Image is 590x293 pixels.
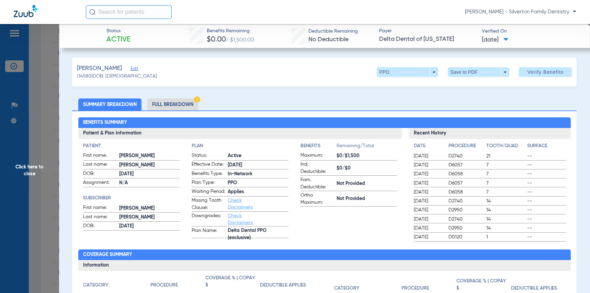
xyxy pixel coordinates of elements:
span: [PERSON_NAME] [119,214,180,221]
h4: Procedure [449,142,484,150]
span: (14580) DOB: [DEMOGRAPHIC_DATA] [77,73,157,80]
span: Not Provided [337,195,397,202]
span: -- [527,225,566,232]
span: D0120 [449,234,484,241]
span: $0.00 [207,36,226,43]
span: Remaining/Total [337,142,397,152]
span: Plan Name: [192,227,225,238]
h4: Deductible Applies [511,285,557,292]
span: Not Provided [337,180,397,187]
span: D2950 [449,207,484,213]
h4: Category [83,282,108,289]
span: Verified On [482,28,579,35]
span: [PERSON_NAME] [119,162,180,169]
span: [DATE] [228,162,288,169]
a: Check Disclaimers [228,213,253,225]
img: Zuub Logo [14,5,37,17]
button: PPO [377,67,438,77]
span: Missing Tooth Clause: [192,197,225,211]
h4: Deductible Applies [260,282,306,289]
span: [PERSON_NAME] [119,205,180,212]
span: DOB: [83,222,117,231]
h4: Plan [192,142,288,150]
span: Deductible Remaining [308,28,358,35]
span: 14 [486,225,525,232]
span: [DATE] [414,225,443,232]
span: No Deductible [308,36,349,43]
span: Delta Dental PPO (exclusive) [228,231,288,238]
span: 7 [486,180,525,187]
app-breakdown-title: Tooth/Quad [486,142,525,152]
app-breakdown-title: Procedure [150,274,205,291]
input: Search for patients [86,5,172,19]
h4: Procedure [150,282,178,289]
span: Maximum: [300,152,334,160]
a: Check Disclaimers [228,198,253,210]
span: 21 [486,153,525,160]
span: D2740 [449,153,484,160]
span: D2740 [449,198,484,204]
span: Active [228,152,288,160]
span: [DATE] [414,234,443,241]
span: 14 [486,216,525,223]
h4: Category [334,285,359,292]
span: -- [527,216,566,223]
span: [DATE] [119,223,180,230]
li: Full Breakdown [147,98,198,110]
h2: Coverage Summary [78,249,571,260]
span: Downgrades: [192,212,225,226]
span: 7 [486,162,525,168]
button: Verify Benefits [519,67,572,77]
span: In-Network [228,171,288,178]
img: Hazard [194,96,200,103]
span: Last name: [83,161,117,169]
span: D6057 [449,162,484,168]
span: $0/$0 [337,165,397,172]
span: -- [527,207,566,213]
span: -- [527,234,566,241]
span: $0/$1,500 [337,152,397,160]
img: Search Icon [89,9,95,15]
span: 7 [486,171,525,177]
h4: Subscriber [83,195,180,202]
span: / $1,500.00 [226,37,254,43]
app-breakdown-title: Category [83,274,150,291]
span: -- [527,189,566,196]
span: Edit [131,66,137,73]
span: -- [527,198,566,204]
span: Payer [379,27,476,35]
iframe: Chat Widget [556,260,590,293]
span: N/A [119,179,180,187]
span: [PERSON_NAME] - Silverton Family Dentistry [465,9,576,15]
span: [DATE] [414,198,443,204]
span: [PERSON_NAME] [77,64,122,73]
span: 7 [486,189,525,196]
span: Benefits Type: [192,170,225,178]
h4: Surface [527,142,566,150]
app-breakdown-title: Procedure [449,142,484,152]
span: Assignment: [83,179,117,187]
span: Applies [228,188,288,196]
span: D2740 [449,216,484,223]
h4: Benefits [300,142,337,150]
span: 14 [486,198,525,204]
app-breakdown-title: Date [414,142,443,152]
h4: Coverage % | Copay $ [456,278,508,292]
span: [DATE] [414,162,443,168]
span: Effective Date: [192,161,225,169]
h4: Patient [83,142,180,150]
app-breakdown-title: Surface [527,142,566,152]
h4: Procedure [401,285,429,292]
h3: Patient & Plan Information [78,128,402,139]
button: Save to PDF [448,67,509,77]
span: [DATE] [414,171,443,177]
span: Plan Type: [192,179,225,187]
h4: Date [414,142,443,150]
span: Delta Dental of [US_STATE] [379,35,476,44]
span: Verify Benefits [527,69,564,75]
span: [DATE] [482,36,508,44]
span: D6057 [449,180,484,187]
